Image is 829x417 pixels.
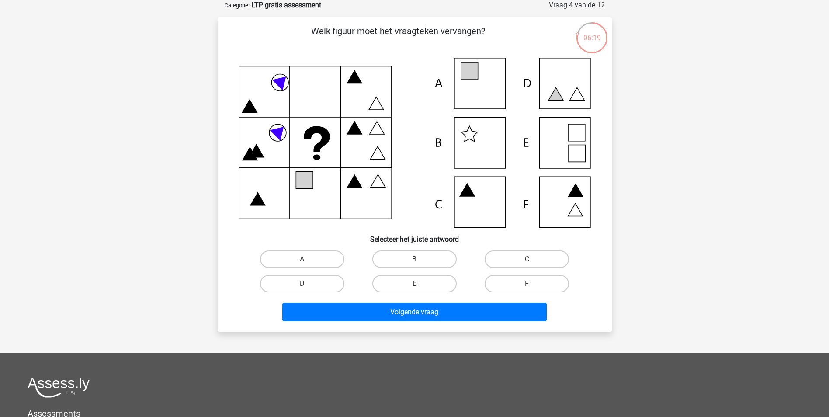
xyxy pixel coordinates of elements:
[372,275,457,292] label: E
[232,228,598,243] h6: Selecteer het juiste antwoord
[28,377,90,398] img: Assessly logo
[485,275,569,292] label: F
[372,250,457,268] label: B
[260,275,344,292] label: D
[260,250,344,268] label: A
[576,21,608,43] div: 06:19
[485,250,569,268] label: C
[282,303,547,321] button: Volgende vraag
[225,2,250,9] small: Categorie:
[251,1,321,9] strong: LTP gratis assessment
[232,24,565,51] p: Welk figuur moet het vraagteken vervangen?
